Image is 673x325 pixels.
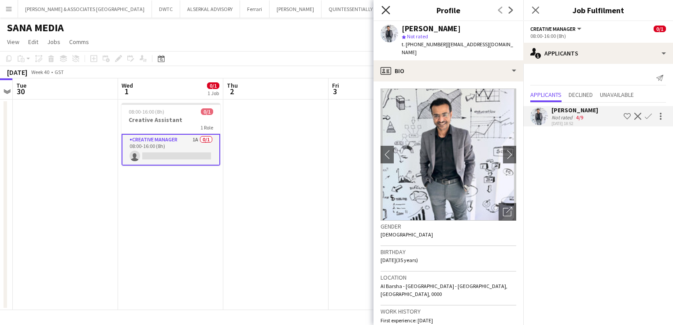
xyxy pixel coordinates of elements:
div: [PERSON_NAME] [551,106,598,114]
app-skills-label: 4/9 [576,114,583,121]
span: Week 40 [29,69,51,75]
span: 0/1 [654,26,666,32]
span: Tue [16,81,26,89]
span: Creative Manager [530,26,576,32]
a: Edit [25,36,42,48]
a: Comms [66,36,92,48]
span: Fri [332,81,339,89]
span: 2 [226,86,238,96]
div: Open photos pop-in [499,203,516,221]
span: Not rated [407,33,428,40]
span: [DATE] (35 years) [381,257,418,263]
div: 08:00-16:00 (8h) [530,33,666,39]
span: Declined [569,92,593,98]
h3: Gender [381,222,516,230]
p: First experience: [DATE] [381,317,516,324]
span: 1 Role [200,124,213,131]
a: View [4,36,23,48]
h3: Profile [373,4,523,16]
span: 30 [15,86,26,96]
h3: Birthday [381,248,516,256]
span: | [EMAIL_ADDRESS][DOMAIN_NAME] [402,41,513,55]
div: [DATE] 18:52 [551,121,598,126]
span: Al Barsha - [GEOGRAPHIC_DATA] - [GEOGRAPHIC_DATA], [GEOGRAPHIC_DATA], 0000 [381,283,507,297]
img: Crew avatar or photo [381,89,516,221]
div: [DATE] [7,68,27,77]
span: Edit [28,38,38,46]
button: ALSERKAL ADVISORY [180,0,240,18]
span: t. [PHONE_NUMBER] [402,41,447,48]
span: 0/1 [201,108,213,115]
div: [PERSON_NAME] [402,25,461,33]
span: Jobs [47,38,60,46]
button: [PERSON_NAME] & ASSOCIATES [GEOGRAPHIC_DATA] [18,0,152,18]
div: Not rated [551,114,574,121]
span: 1 [120,86,133,96]
span: Unavailable [600,92,634,98]
button: Creative Manager [530,26,583,32]
span: Thu [227,81,238,89]
span: 3 [331,86,339,96]
button: QUINTESSENTIALLY DMCC [322,0,395,18]
button: DWTC [152,0,180,18]
span: Wed [122,81,133,89]
span: 0/1 [207,82,219,89]
h3: Location [381,273,516,281]
span: 08:00-16:00 (8h) [129,108,164,115]
span: [DEMOGRAPHIC_DATA] [381,231,433,238]
button: Ferrari [240,0,270,18]
span: Applicants [530,92,562,98]
app-card-role: Creative Manager1A0/108:00-16:00 (8h) [122,134,220,166]
span: Comms [69,38,89,46]
div: GST [55,69,64,75]
app-job-card: 08:00-16:00 (8h)0/1Creative Assistant1 RoleCreative Manager1A0/108:00-16:00 (8h) [122,103,220,166]
span: View [7,38,19,46]
h3: Creative Assistant [122,116,220,124]
div: Bio [373,60,523,81]
h3: Job Fulfilment [523,4,673,16]
h1: SANA MEDIA [7,21,64,34]
button: [PERSON_NAME] [270,0,322,18]
div: 1 Job [207,90,219,96]
h3: Work history [381,307,516,315]
div: Applicants [523,43,673,64]
a: Jobs [44,36,64,48]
